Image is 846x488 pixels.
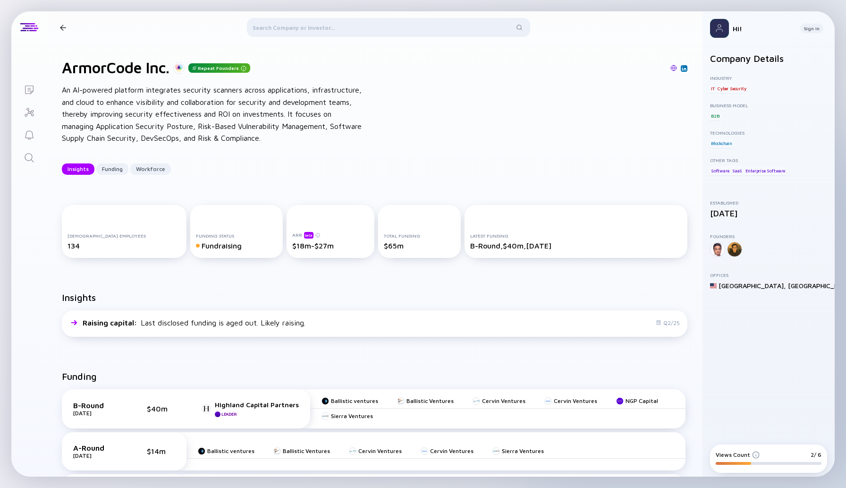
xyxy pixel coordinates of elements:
[196,233,277,239] div: Funding Status
[221,411,237,417] div: Leader
[710,75,827,81] div: Industry
[331,412,373,420] div: Sierra Ventures
[188,63,250,73] div: Repeat Founders
[710,208,827,218] div: [DATE]
[62,162,94,176] div: Insights
[470,233,682,239] div: Latest Funding
[670,65,677,71] img: ArmorCode Inc. Website
[358,447,402,454] div: Cervin Ventures
[73,401,120,410] div: B-Round
[710,19,729,38] img: Profile Picture
[710,157,827,163] div: Other Tags
[73,410,120,417] div: [DATE]
[62,371,97,382] h2: Funding
[710,53,827,64] h2: Company Details
[73,452,120,459] div: [DATE]
[130,162,171,176] div: Workforce
[96,162,128,176] div: Funding
[710,166,730,175] div: Software
[215,401,299,409] div: Highland Capital Partners
[130,163,171,175] button: Workforce
[616,397,658,404] a: NGP Capital
[11,100,47,123] a: Investor Map
[710,233,827,239] div: Founders
[207,447,254,454] div: Ballistic ventures
[68,233,181,239] div: [DEMOGRAPHIC_DATA] Employees
[430,447,474,454] div: Cervin Ventures
[656,319,680,326] div: Q2/25
[62,59,169,77] h1: ArmorCode Inc.
[710,138,733,148] div: Blockchain
[83,318,305,327] div: Last disclosed funding is aged out. Likely raising.
[283,447,330,454] div: Ballistic Ventures
[473,397,525,404] a: Cervin Ventures
[273,447,330,454] a: Ballistic Ventures
[710,283,717,289] img: United States Flag
[710,200,827,205] div: Established
[482,397,525,404] div: Cervin Ventures
[682,66,686,71] img: ArmorCode Inc. Linkedin Page
[554,397,597,404] div: Cervin Ventures
[710,130,827,136] div: Technologies
[397,397,454,404] a: Ballistic Ventures
[811,451,821,458] div: 2/ 6
[421,447,474,454] a: Cervin Ventures
[384,233,455,239] div: Total Funding
[719,282,786,290] div: [GEOGRAPHIC_DATA] ,
[384,241,455,250] div: $65m
[492,447,544,454] a: Sierra Ventures
[710,84,716,93] div: IT
[321,397,378,404] a: Ballistic ventures
[744,166,786,175] div: Enterprise Software
[62,163,94,175] button: Insights
[717,84,747,93] div: Cyber Security
[292,231,369,239] div: ARR
[62,84,364,145] div: An AI-powered platform integrates security scanners across applications, infrastructure, and clou...
[733,25,793,33] div: Hi!
[710,272,827,278] div: Offices
[502,447,544,454] div: Sierra Ventures
[96,163,128,175] button: Funding
[321,412,373,420] a: Sierra Ventures
[544,397,597,404] a: Cervin Ventures
[11,146,47,168] a: Search
[626,397,658,404] div: NGP Capital
[62,292,96,303] h2: Insights
[11,77,47,100] a: Lists
[731,166,743,175] div: SaaS
[716,451,760,458] div: Views Count
[147,447,175,455] div: $14m
[292,241,369,250] div: $18m-$27m
[83,318,139,327] span: Raising capital :
[349,447,402,454] a: Cervin Ventures
[406,397,454,404] div: Ballistic Ventures
[710,103,827,108] div: Business Model
[710,111,720,120] div: B2B
[800,24,823,33] button: Sign In
[470,241,682,250] div: B-Round, $40m, [DATE]
[11,123,47,146] a: Reminders
[73,444,120,452] div: A-Round
[68,241,181,250] div: 134
[198,447,254,454] a: Ballistic ventures
[331,397,378,404] div: Ballistic ventures
[147,404,175,413] div: $40m
[196,241,277,250] div: Fundraising
[304,232,313,239] div: beta
[202,401,299,417] a: Highland Capital PartnersLeader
